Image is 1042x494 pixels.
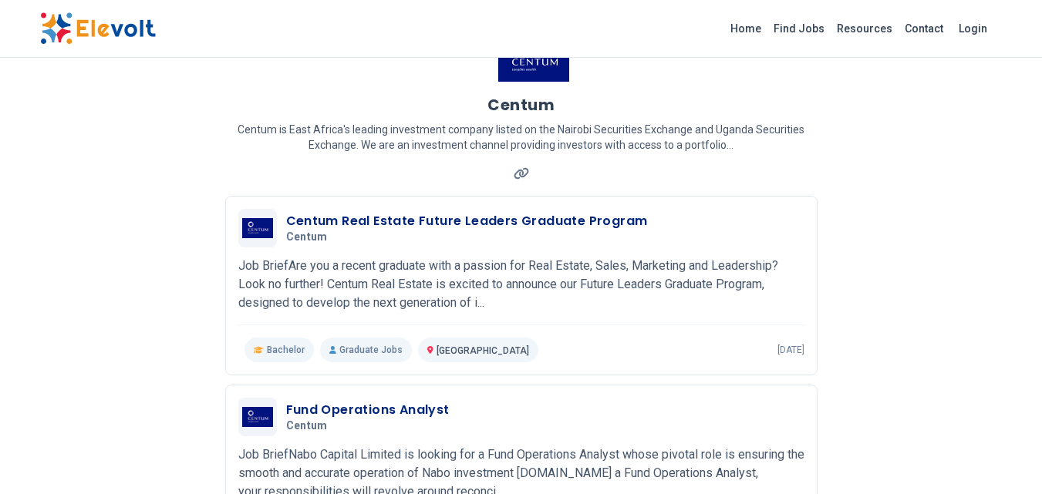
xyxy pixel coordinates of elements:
a: Resources [831,16,899,41]
a: Contact [899,16,949,41]
p: Centum is East Africa's leading investment company listed on the Nairobi Securities Exchange and ... [225,122,818,153]
p: Graduate Jobs [320,338,412,362]
iframe: Chat Widget [965,420,1042,494]
span: [GEOGRAPHIC_DATA] [437,345,529,356]
a: Login [949,13,996,44]
span: Centum [286,419,328,433]
p: [DATE] [777,344,804,356]
span: Bachelor [267,344,305,356]
h1: Centum [487,94,555,116]
a: Find Jobs [767,16,831,41]
a: Home [724,16,767,41]
img: Elevolt [40,12,156,45]
img: Centum [242,218,273,238]
img: Centum [242,407,273,427]
a: CentumCentum Real Estate Future Leaders Graduate ProgramCentumJob BriefAre you a recent graduate ... [238,209,804,362]
h3: Fund Operations Analyst [286,401,450,419]
h3: Centum Real Estate Future Leaders Graduate Program [286,212,648,230]
span: Centum [286,230,328,244]
p: Job BriefAre you a recent graduate with a passion for Real Estate, Sales, Marketing and Leadershi... [238,257,804,312]
img: Centum [498,35,569,82]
